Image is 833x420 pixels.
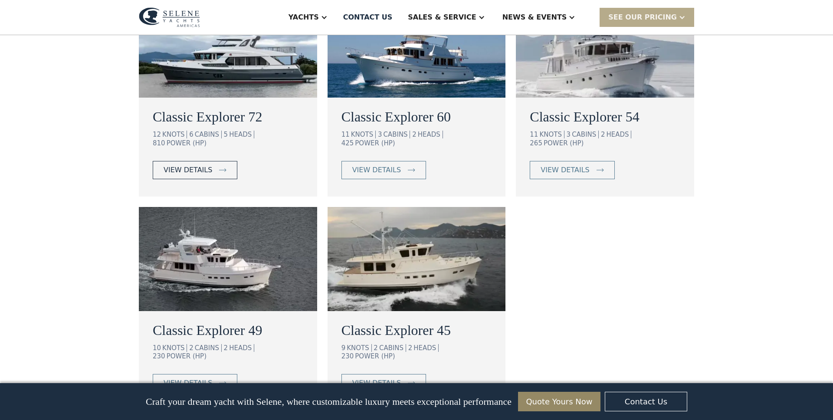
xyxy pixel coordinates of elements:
div: 3 [378,131,382,138]
div: HEADS [418,131,443,138]
a: view details [341,161,426,179]
div: KNOTS [162,131,187,138]
div: view details [541,165,589,175]
img: icon [219,168,226,172]
div: 6 [189,131,193,138]
div: 2 [601,131,605,138]
div: 2 [408,344,413,352]
div: CABINS [379,344,406,352]
div: HEADS [413,344,439,352]
div: view details [164,165,212,175]
div: view details [164,378,212,388]
div: HEADS [229,131,254,138]
div: 230 [341,352,354,360]
a: view details [530,161,614,179]
a: Classic Explorer 45 [341,320,492,341]
div: KNOTS [347,344,371,352]
div: Yachts [289,12,319,23]
div: POWER (HP) [355,139,395,147]
div: 11 [530,131,538,138]
div: POWER (HP) [167,352,207,360]
div: 9 [341,344,346,352]
img: icon [219,381,226,385]
a: Quote Yours Now [518,392,600,411]
a: Classic Explorer 49 [153,320,303,341]
img: icon [408,381,415,385]
a: Classic Explorer 54 [530,106,680,127]
div: SEE Our Pricing [608,12,677,23]
div: view details [352,165,401,175]
div: CABINS [572,131,599,138]
div: POWER (HP) [355,352,395,360]
div: CABINS [195,344,222,352]
div: 3 [567,131,571,138]
img: logo [139,7,200,27]
div: KNOTS [539,131,564,138]
div: 2 [412,131,416,138]
a: Classic Explorer 60 [341,106,492,127]
div: 230 [153,352,165,360]
div: 425 [341,139,354,147]
div: POWER (HP) [167,139,207,147]
a: view details [153,374,237,392]
img: long range motor yachts [328,207,506,311]
div: 12 [153,131,161,138]
div: Contact US [343,12,393,23]
a: Contact Us [605,392,687,411]
img: icon [597,168,604,172]
div: CABINS [195,131,222,138]
div: CABINS [383,131,410,138]
img: long range motor yachts [139,207,317,311]
p: Craft your dream yacht with Selene, where customizable luxury meets exceptional performance [146,396,512,407]
div: Sales & Service [408,12,476,23]
div: POWER (HP) [544,139,584,147]
div: HEADS [229,344,254,352]
div: 2 [189,344,193,352]
div: 10 [153,344,161,352]
div: News & EVENTS [502,12,567,23]
div: 11 [341,131,350,138]
div: KNOTS [162,344,187,352]
div: 2 [224,344,228,352]
div: 2 [374,344,378,352]
div: 265 [530,139,542,147]
div: view details [352,378,401,388]
div: KNOTS [351,131,376,138]
a: view details [341,374,426,392]
div: HEADS [606,131,631,138]
a: view details [153,161,237,179]
div: 810 [153,139,165,147]
a: Classic Explorer 72 [153,106,303,127]
div: SEE Our Pricing [600,8,694,26]
img: icon [408,168,415,172]
div: 5 [224,131,228,138]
